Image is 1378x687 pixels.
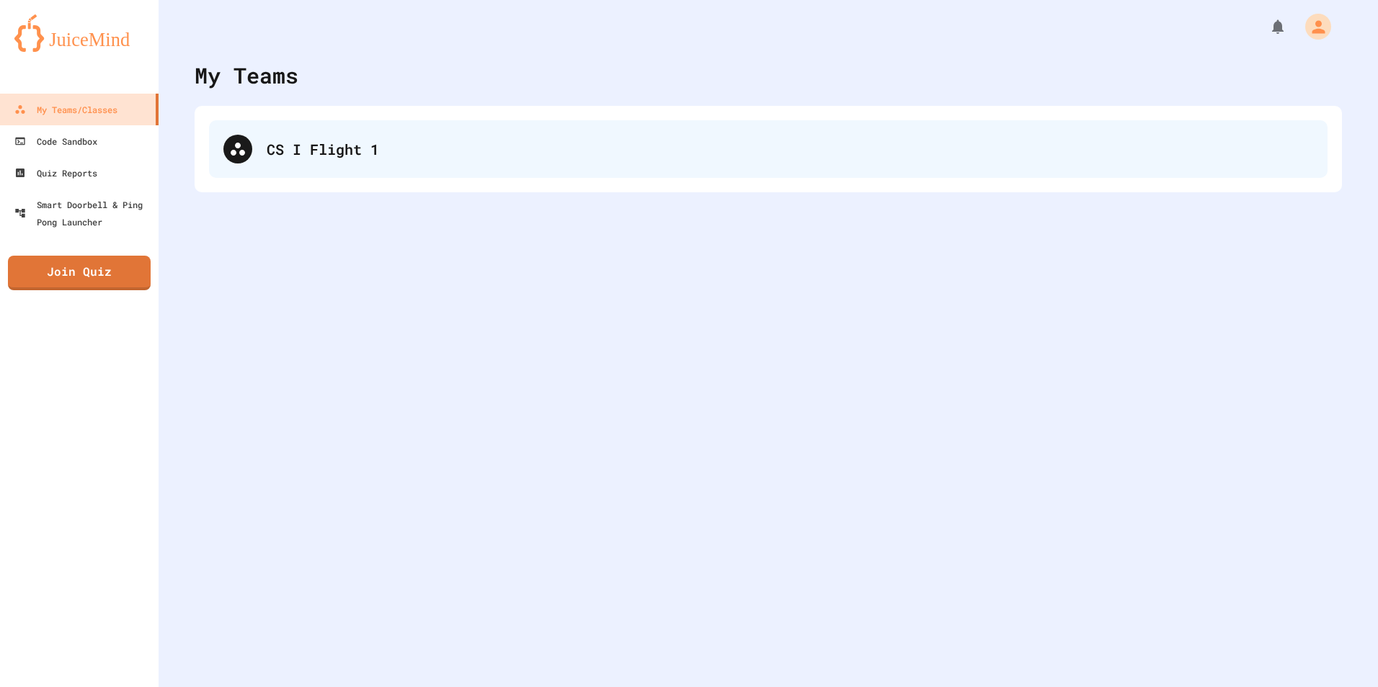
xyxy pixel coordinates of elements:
[1290,10,1335,43] div: My Account
[14,133,97,150] div: Code Sandbox
[8,256,151,290] a: Join Quiz
[209,120,1328,178] div: CS I Flight 1
[14,196,153,230] div: Smart Doorbell & Ping Pong Launcher
[14,164,97,181] div: Quiz Reports
[267,138,1313,160] div: CS I Flight 1
[14,101,117,118] div: My Teams/Classes
[195,59,298,91] div: My Teams
[14,14,144,52] img: logo-orange.svg
[1243,14,1290,39] div: My Notifications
